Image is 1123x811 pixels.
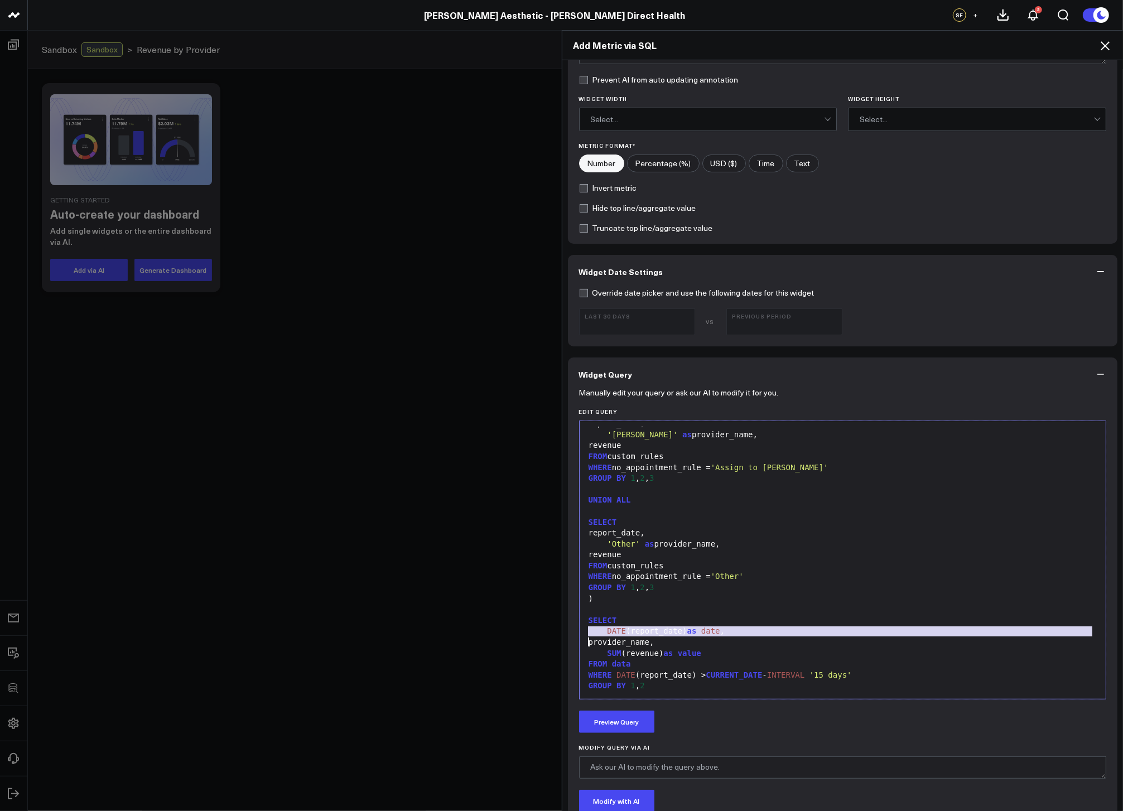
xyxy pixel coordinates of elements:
span: DATE [607,626,626,635]
div: 3 [1035,6,1042,13]
div: Select... [860,115,1093,124]
label: USD ($) [702,155,746,172]
span: BY [616,583,626,592]
span: Widget Date Settings [579,267,663,276]
div: custom_rules [585,451,1101,462]
span: ALL [616,495,630,504]
div: , [585,680,1101,692]
span: 'Other' [711,572,744,581]
div: report_date, [585,528,1101,539]
button: Previous Period [726,308,842,335]
div: ) [585,593,1101,605]
div: revenue [585,549,1101,561]
span: GROUP [589,583,612,592]
span: WHERE [589,670,612,679]
div: SF [953,8,966,22]
button: Last 30 Days [579,308,695,335]
span: FROM [589,659,608,668]
span: '[PERSON_NAME]' [607,430,677,439]
div: Select... [591,115,825,124]
button: Preview Query [579,711,654,733]
label: Truncate top line/aggregate value [579,224,713,233]
span: value [678,649,701,658]
span: 1 [630,583,635,592]
div: provider_name, [585,429,1101,441]
span: SELECT [589,518,617,527]
span: date [701,626,720,635]
span: data [612,659,631,668]
span: 3 [649,474,654,482]
label: Number [579,155,624,172]
p: Manually edit your query or ask our AI to modify it for you. [579,388,779,397]
span: GROUP [589,474,612,482]
span: BY [616,681,626,690]
h2: Add Metric via SQL [573,39,1112,51]
div: revenue [585,440,1101,451]
label: Widget Height [848,95,1106,102]
span: INTERVAL [767,670,804,679]
span: 'Other' [607,539,640,548]
label: Percentage (%) [627,155,700,172]
span: WHERE [589,463,612,472]
span: 2 [640,681,644,690]
span: FROM [589,452,608,461]
label: Override date picker and use the following dates for this widget [579,288,814,297]
span: as [663,649,673,658]
span: as [682,430,692,439]
span: '15 days' [809,670,852,679]
div: (report_date) > - [585,670,1101,681]
a: [PERSON_NAME] Aesthetic - [PERSON_NAME] Direct Health [424,9,685,21]
label: Prevent AI from auto updating annotation [579,75,739,84]
span: 2 [640,474,644,482]
label: Hide top line/aggregate value [579,204,696,213]
span: as [645,539,654,548]
span: GROUP [589,681,612,690]
label: Metric Format* [579,142,1107,149]
span: 'Assign to [PERSON_NAME]' [711,463,828,472]
span: UNION [589,495,612,504]
b: Previous Period [732,313,836,320]
div: , , [585,473,1101,484]
div: no_appointment_rule = [585,462,1101,474]
span: DATE [616,670,635,679]
div: (revenue) [585,648,1101,659]
button: Widget Date Settings [568,255,1118,288]
span: 2 [640,583,644,592]
span: BY [616,474,626,482]
button: + [969,8,982,22]
div: (report_date) , [585,626,1101,637]
button: Widget Query [568,358,1118,391]
label: Edit Query [579,408,1107,415]
span: 3 [649,583,654,592]
label: Invert metric [579,184,637,192]
span: as [687,626,697,635]
span: SUM [607,649,621,658]
span: Widget Query [579,370,633,379]
div: provider_name, [585,539,1101,550]
div: no_appointment_rule = [585,571,1101,582]
span: CURRENT_DATE [706,670,762,679]
label: Time [749,155,783,172]
span: + [973,11,979,19]
label: Text [786,155,819,172]
span: SELECT [589,616,617,625]
b: Last 30 Days [585,313,689,320]
span: WHERE [589,572,612,581]
label: Modify Query via AI [579,744,1107,751]
span: FROM [589,561,608,570]
span: 1 [630,681,635,690]
span: 1 [630,474,635,482]
div: custom_rules [585,561,1101,572]
div: , , [585,582,1101,593]
div: provider_name, [585,637,1101,648]
label: Widget Width [579,95,837,102]
div: VS [701,318,721,325]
